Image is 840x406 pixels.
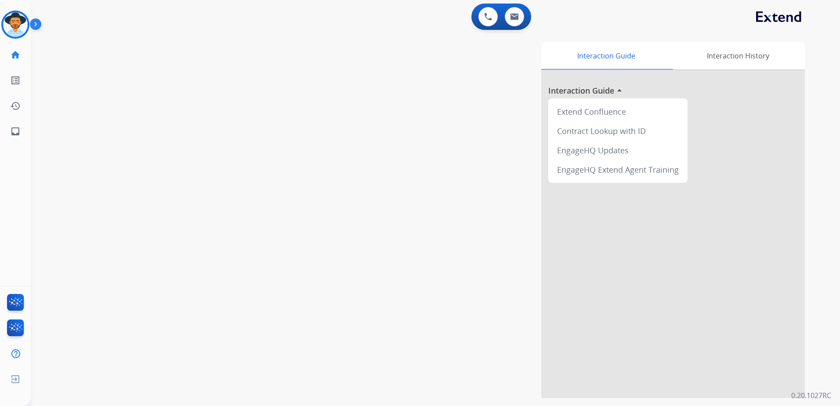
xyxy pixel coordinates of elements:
div: EngageHQ Updates [552,141,684,160]
mat-icon: list_alt [10,75,21,86]
img: avatar [3,12,28,37]
mat-icon: home [10,50,21,60]
p: 0.20.1027RC [791,390,831,401]
mat-icon: history [10,101,21,111]
div: Contract Lookup with ID [552,121,684,141]
mat-icon: inbox [10,126,21,137]
div: Extend Confluence [552,102,684,121]
div: EngageHQ Extend Agent Training [552,160,684,179]
div: Interaction History [671,42,805,69]
div: Interaction Guide [541,42,671,69]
